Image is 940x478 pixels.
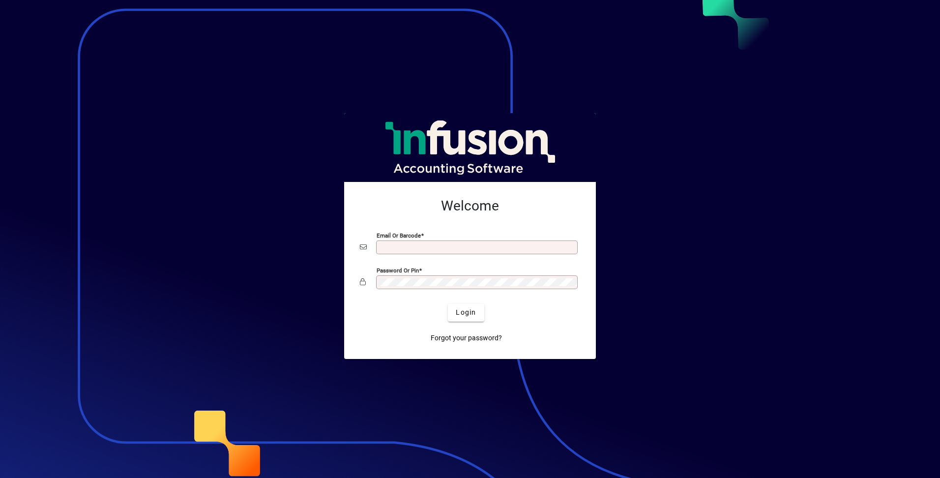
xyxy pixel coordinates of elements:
span: Forgot your password? [431,333,502,343]
button: Login [448,304,484,322]
span: Login [456,307,476,318]
a: Forgot your password? [427,329,506,347]
mat-label: Password or Pin [377,267,419,273]
mat-label: Email or Barcode [377,232,421,239]
h2: Welcome [360,198,580,214]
